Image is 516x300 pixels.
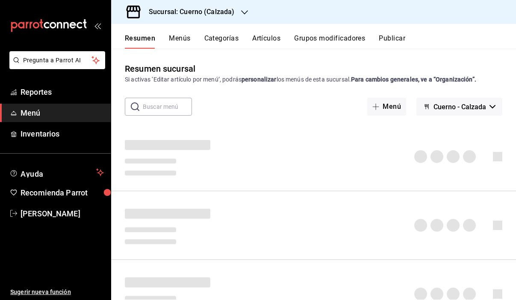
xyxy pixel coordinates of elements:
strong: Para cambios generales, ve a “Organización”. [351,76,476,83]
button: Artículos [252,34,280,49]
span: Menú [21,107,104,119]
button: Cuerno - Calzada [416,98,502,116]
button: Pregunta a Parrot AI [9,51,105,69]
div: Resumen sucursal [125,62,195,75]
span: Reportes [21,86,104,98]
a: Pregunta a Parrot AI [6,62,105,71]
div: Si activas ‘Editar artículo por menú’, podrás los menús de esta sucursal. [125,75,502,84]
button: open_drawer_menu [94,22,101,29]
span: Inventarios [21,128,104,140]
span: Sugerir nueva función [10,288,104,297]
span: Pregunta a Parrot AI [23,56,92,65]
button: Menú [367,98,406,116]
span: Recomienda Parrot [21,187,104,198]
button: Categorías [204,34,239,49]
button: Publicar [379,34,405,49]
div: navigation tabs [125,34,516,49]
h3: Sucursal: Cuerno (Calzada) [142,7,234,17]
span: Ayuda [21,167,93,178]
span: Cuerno - Calzada [433,103,486,111]
button: Resumen [125,34,155,49]
button: Grupos modificadores [294,34,365,49]
input: Buscar menú [143,98,192,115]
span: [PERSON_NAME] [21,208,104,219]
strong: personalizar [242,76,277,83]
button: Menús [169,34,190,49]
